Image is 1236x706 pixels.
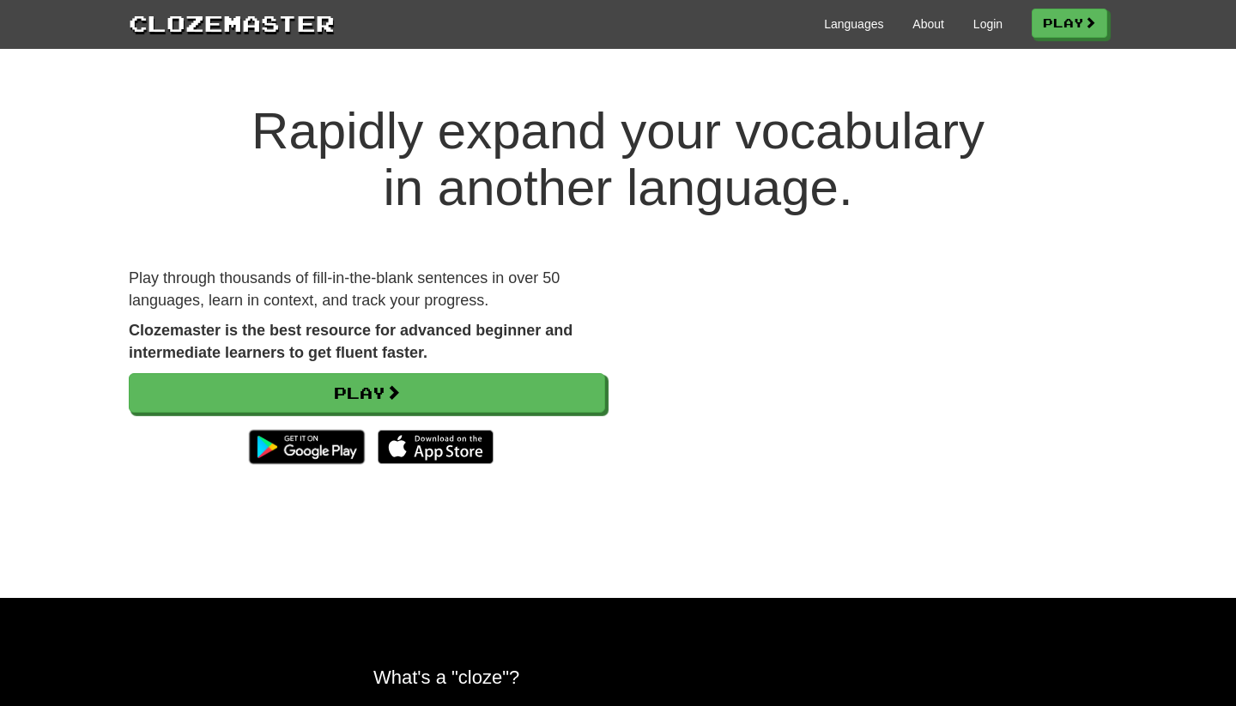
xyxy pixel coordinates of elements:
[378,430,494,464] img: Download_on_the_App_Store_Badge_US-UK_135x40-25178aeef6eb6b83b96f5f2d004eda3bffbb37122de64afbaef7...
[129,268,605,311] p: Play through thousands of fill-in-the-blank sentences in over 50 languages, learn in context, and...
[912,15,944,33] a: About
[373,667,863,688] h2: What's a "cloze"?
[1032,9,1107,38] a: Play
[973,15,1003,33] a: Login
[240,421,373,473] img: Get it on Google Play
[129,7,335,39] a: Clozemaster
[824,15,883,33] a: Languages
[129,373,605,413] a: Play
[129,322,573,361] strong: Clozemaster is the best resource for advanced beginner and intermediate learners to get fluent fa...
